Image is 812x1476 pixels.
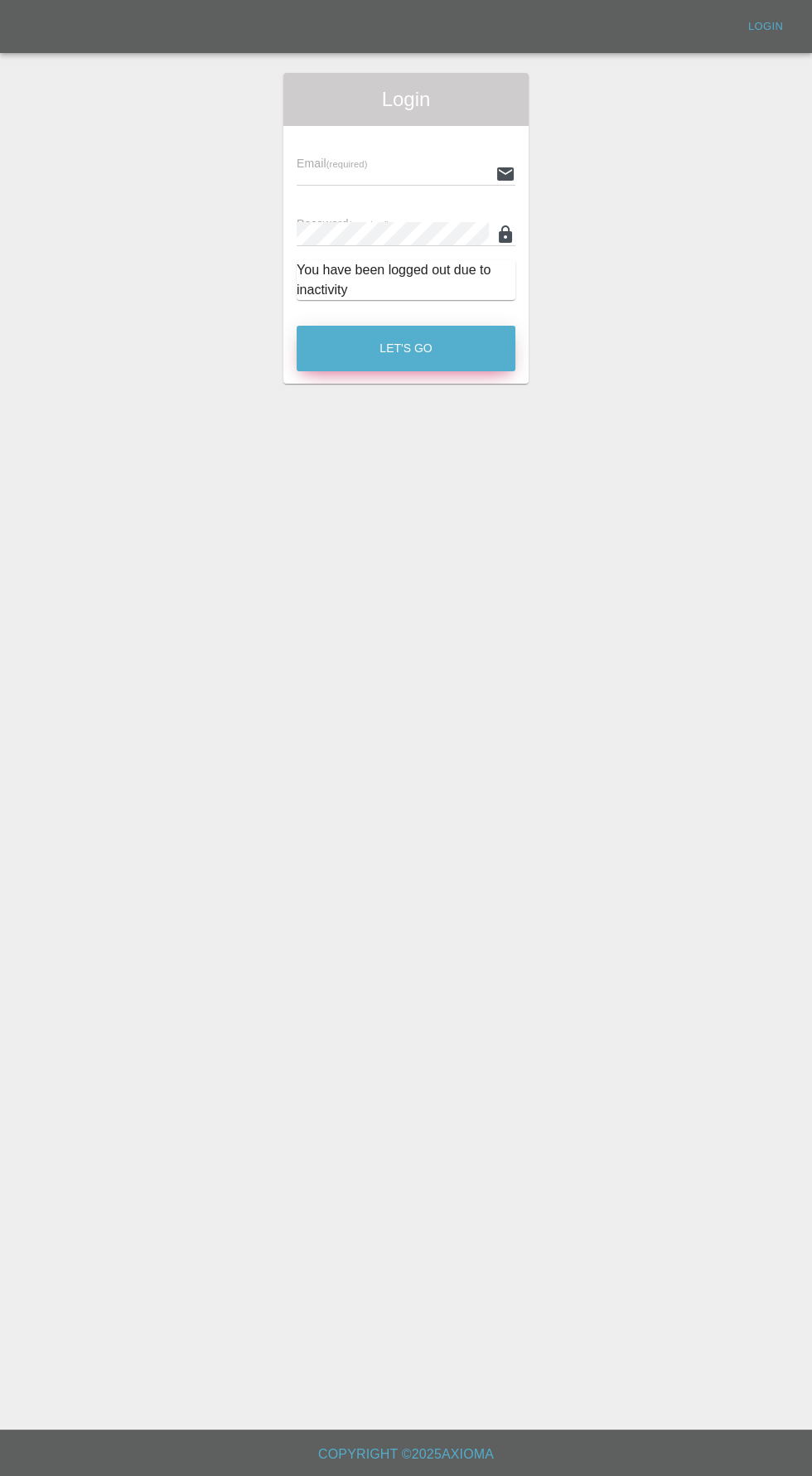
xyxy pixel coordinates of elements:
span: Login [297,86,515,113]
small: (required) [326,159,368,169]
small: (required) [349,220,390,230]
h6: Copyright © 2025 Axioma [13,1443,799,1466]
span: Email [297,157,367,170]
a: Login [739,14,792,40]
button: Let's Go [297,326,515,371]
div: You have been logged out due to inactivity [297,260,515,300]
span: Password [297,217,389,230]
